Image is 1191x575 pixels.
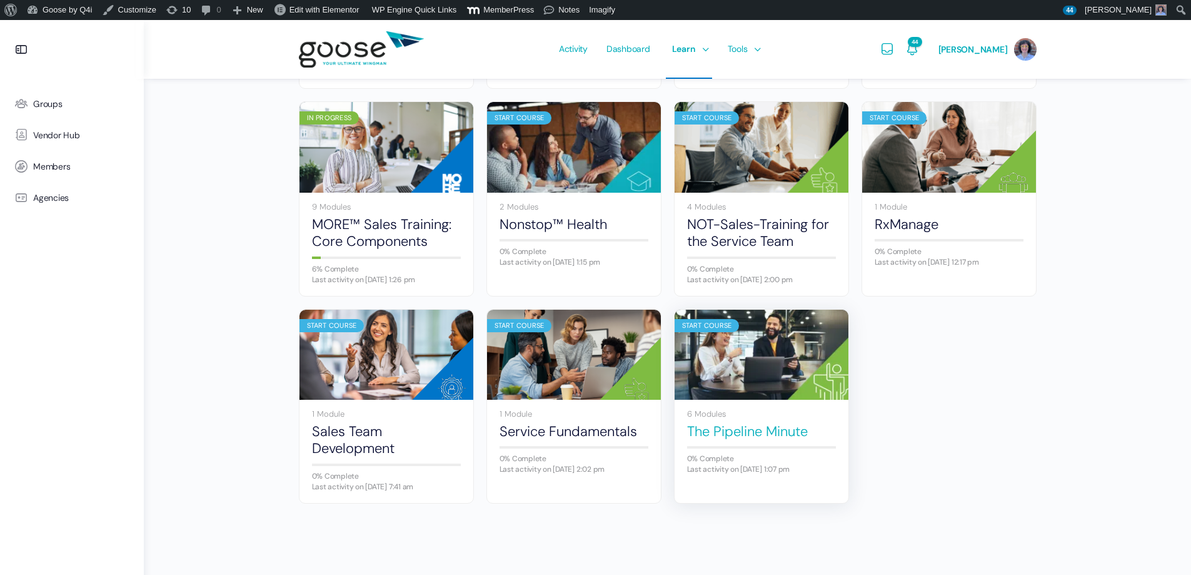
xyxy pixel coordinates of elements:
[559,19,588,78] span: Activity
[312,483,461,491] div: Last activity on [DATE] 7:41 am
[675,319,740,332] div: Start Course
[6,120,138,151] a: Vendor Hub
[721,20,765,79] a: Tools
[33,130,80,141] span: Vendor Hub
[875,248,1023,255] div: 0% Complete
[312,203,461,211] div: 9 Modules
[687,423,836,440] a: The Pipeline Minute
[875,216,1023,233] a: RxManage
[687,276,836,283] div: Last activity on [DATE] 2:00 pm
[500,455,648,462] div: 0% Complete
[299,102,473,193] a: In Progress
[875,258,1023,266] div: Last activity on [DATE] 12:17 pm
[600,20,656,79] a: Dashboard
[728,19,748,78] span: Tools
[299,319,364,332] div: Start Course
[875,203,1023,211] div: 1 Module
[33,161,70,172] span: Members
[312,423,461,457] a: Sales Team Development
[487,102,661,193] a: Start Course
[908,37,922,47] span: 44
[666,20,712,79] a: Learn
[1128,515,1191,575] iframe: Chat Widget
[6,182,138,213] a: Agencies
[487,310,661,400] a: Start Course
[33,99,63,109] span: Groups
[487,111,552,125] div: Start Course
[905,20,920,79] a: Notifications
[500,203,648,211] div: 2 Modules
[687,466,836,473] div: Last activity on [DATE] 1:07 pm
[675,310,848,400] a: Start Course
[687,203,836,211] div: 4 Modules
[289,5,359,14] span: Edit with Elementor
[500,248,648,255] div: 0% Complete
[606,19,650,78] span: Dashboard
[687,265,836,273] div: 0% Complete
[500,423,648,440] a: Service Fundamentals
[862,111,927,125] div: Start Course
[500,258,648,266] div: Last activity on [DATE] 1:15 pm
[312,472,461,480] div: 0% Complete
[312,265,461,273] div: 6% Complete
[687,455,836,462] div: 0% Complete
[312,410,461,418] div: 1 Module
[675,111,740,125] div: Start Course
[500,216,648,233] a: Nonstop™ Health
[33,193,69,203] span: Agencies
[6,88,138,120] a: Groups
[687,410,836,418] div: 6 Modules
[299,310,473,400] a: Start Course
[675,102,848,193] a: Start Course
[938,44,1008,55] span: [PERSON_NAME]
[672,19,695,78] span: Learn
[299,111,359,125] div: In Progress
[553,20,594,79] a: Activity
[500,410,648,418] div: 1 Module
[1063,6,1076,15] span: 44
[938,20,1037,79] a: [PERSON_NAME]
[487,319,552,332] div: Start Course
[500,466,648,473] div: Last activity on [DATE] 2:02 pm
[312,276,461,283] div: Last activity on [DATE] 1:26 pm
[687,216,836,250] a: NOT-Sales-Training for the Service Team
[880,20,895,79] a: Messages
[862,102,1036,193] a: Start Course
[6,151,138,182] a: Members
[312,216,461,250] a: MORE™ Sales Training: Core Components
